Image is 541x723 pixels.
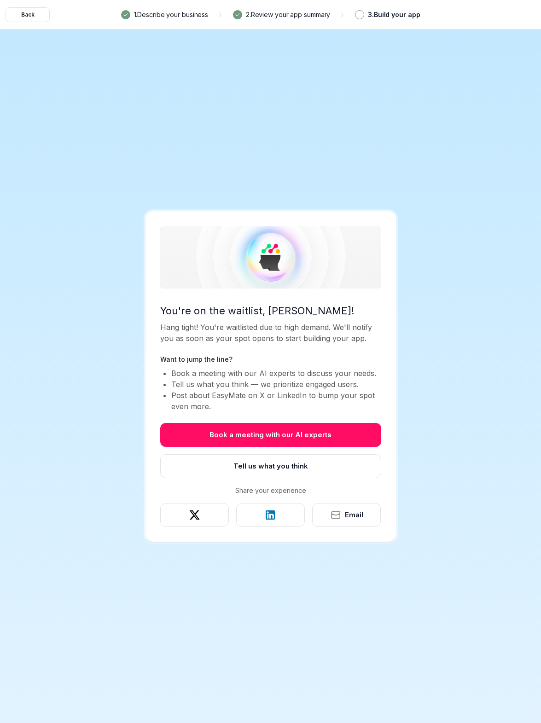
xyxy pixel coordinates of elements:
[160,322,381,344] p: Hang tight! You're waitlisted due to high demand. We'll notify you as soon as your spot opens to ...
[171,368,381,379] li: Book a meeting with our AI experts to discuss your needs.
[160,226,381,289] img: Waitlist Success
[160,355,381,364] p: Want to jump the line?
[160,423,381,447] button: Book a meeting with our AI experts
[171,379,381,390] li: Tell us what you think — we prioritize engaged users.
[6,7,50,22] button: Back
[160,303,381,318] p: You're on the waitlist, [PERSON_NAME]!
[171,390,381,412] li: Post about EasyMate on X or LinkedIn to bump your spot even more.
[246,10,331,20] p: 2 . Review your app summary
[368,10,420,20] p: 3 . Build your app
[160,454,381,478] button: Tell us what you think
[235,486,306,496] p: Share your experience
[312,503,381,527] button: Email
[134,10,209,20] p: 1 . Describe your business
